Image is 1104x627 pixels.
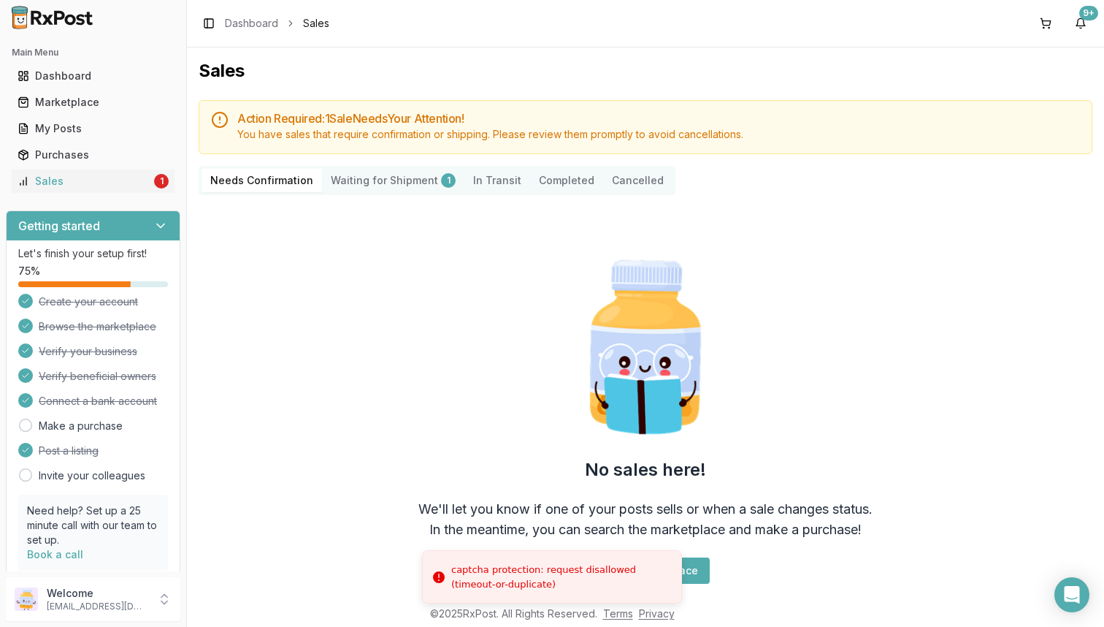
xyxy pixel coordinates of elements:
[322,169,464,192] button: Waiting for Shipment
[451,563,670,591] div: captcha protection: request disallowed (timeout-or-duplicate)
[6,6,99,29] img: RxPost Logo
[39,319,156,334] span: Browse the marketplace
[6,117,180,140] button: My Posts
[12,63,175,89] a: Dashboard
[603,169,672,192] button: Cancelled
[18,95,169,110] div: Marketplace
[429,520,862,540] div: In the meantime, you can search the marketplace and make a purchase!
[18,264,40,278] span: 75 %
[464,169,530,192] button: In Transit
[237,113,1080,124] h5: Action Required: 1 Sale Need s Your Attention!
[441,173,456,188] div: 1
[585,458,706,482] h2: No sales here!
[199,59,1092,83] h1: Sales
[6,170,180,193] button: Sales1
[47,601,148,612] p: [EMAIL_ADDRESS][DOMAIN_NAME]
[18,148,169,162] div: Purchases
[12,142,175,168] a: Purchases
[39,294,138,309] span: Create your account
[39,369,156,384] span: Verify beneficial owners
[154,174,169,189] div: 1
[12,47,175,58] h2: Main Menu
[39,394,157,408] span: Connect a bank account
[18,174,151,189] div: Sales
[225,16,329,31] nav: breadcrumb
[39,419,123,433] a: Make a purchase
[1079,6,1098,20] div: 9+
[18,69,169,83] div: Dashboard
[237,127,1080,142] div: You have sales that require confirmation or shipping. Please review them promptly to avoid cancel...
[6,91,180,114] button: Marketplace
[639,607,675,620] a: Privacy
[12,89,175,115] a: Marketplace
[18,121,169,136] div: My Posts
[6,64,180,88] button: Dashboard
[39,344,137,359] span: Verify your business
[530,169,603,192] button: Completed
[27,503,159,547] p: Need help? Set up a 25 minute call with our team to set up.
[552,254,739,441] img: Smart Pill Bottle
[39,444,99,458] span: Post a listing
[18,246,168,261] p: Let's finish your setup first!
[12,168,175,194] a: Sales1
[47,586,148,601] p: Welcome
[15,588,38,611] img: User avatar
[27,548,83,560] a: Book a call
[603,607,633,620] a: Terms
[39,468,145,483] a: Invite your colleagues
[1054,577,1089,612] div: Open Intercom Messenger
[202,169,322,192] button: Needs Confirmation
[18,217,100,235] h3: Getting started
[418,499,873,520] div: We'll let you know if one of your posts sells or when a sale changes status.
[1069,12,1092,35] button: 9+
[12,115,175,142] a: My Posts
[303,16,329,31] span: Sales
[6,143,180,167] button: Purchases
[225,16,278,31] a: Dashboard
